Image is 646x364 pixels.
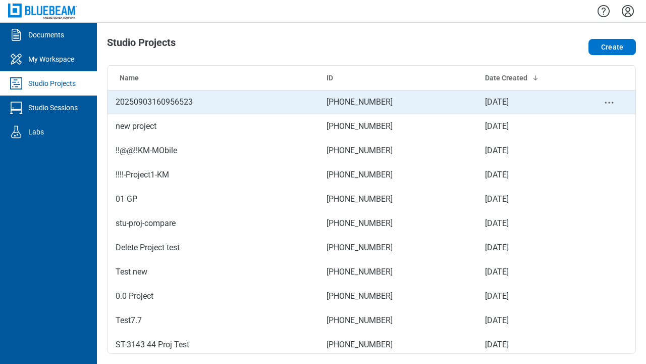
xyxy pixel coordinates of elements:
[318,187,477,211] td: [PHONE_NUMBER]
[107,284,318,308] td: 0.0 Project
[588,39,636,55] button: Create
[477,211,582,236] td: [DATE]
[107,333,318,357] td: ST-3143 44 Proj Test
[477,260,582,284] td: [DATE]
[28,30,64,40] div: Documents
[477,114,582,139] td: [DATE]
[8,124,24,140] svg: Labs
[107,114,318,139] td: new project
[28,103,78,113] div: Studio Sessions
[477,187,582,211] td: [DATE]
[107,308,318,333] td: Test7.7
[8,100,24,116] svg: Studio Sessions
[120,73,310,83] div: Name
[477,236,582,260] td: [DATE]
[477,308,582,333] td: [DATE]
[318,236,477,260] td: [PHONE_NUMBER]
[318,333,477,357] td: [PHONE_NUMBER]
[107,37,176,53] h1: Studio Projects
[107,236,318,260] td: Delete Project test
[603,97,615,109] button: project-actions-menu
[318,163,477,187] td: [PHONE_NUMBER]
[318,211,477,236] td: [PHONE_NUMBER]
[327,73,469,83] div: ID
[8,75,24,92] svg: Studio Projects
[318,284,477,308] td: [PHONE_NUMBER]
[28,78,76,88] div: Studio Projects
[28,127,44,137] div: Labs
[318,308,477,333] td: [PHONE_NUMBER]
[107,163,318,187] td: !!!!-Project1-KM
[318,139,477,163] td: [PHONE_NUMBER]
[477,90,582,114] td: [DATE]
[318,260,477,284] td: [PHONE_NUMBER]
[28,54,74,64] div: My Workspace
[620,3,636,20] button: Settings
[8,27,24,43] svg: Documents
[107,211,318,236] td: stu-proj-compare
[107,139,318,163] td: !!@@!!KM-MObile
[107,187,318,211] td: 01 GP
[318,114,477,139] td: [PHONE_NUMBER]
[477,163,582,187] td: [DATE]
[477,333,582,357] td: [DATE]
[107,260,318,284] td: Test new
[8,51,24,67] svg: My Workspace
[107,90,318,114] td: 20250903160956523
[485,73,574,83] div: Date Created
[318,90,477,114] td: [PHONE_NUMBER]
[477,284,582,308] td: [DATE]
[477,139,582,163] td: [DATE]
[8,4,77,18] img: Bluebeam, Inc.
